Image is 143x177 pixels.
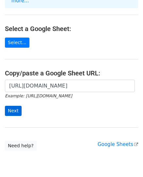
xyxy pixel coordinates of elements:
[5,38,29,48] a: Select...
[5,69,138,77] h4: Copy/paste a Google Sheet URL:
[5,80,135,92] input: Paste your Google Sheet URL here
[5,106,22,116] input: Next
[110,146,143,177] iframe: Chat Widget
[5,141,37,151] a: Need help?
[5,25,138,33] h4: Select a Google Sheet:
[98,141,138,147] a: Google Sheets
[5,93,72,98] small: Example: [URL][DOMAIN_NAME]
